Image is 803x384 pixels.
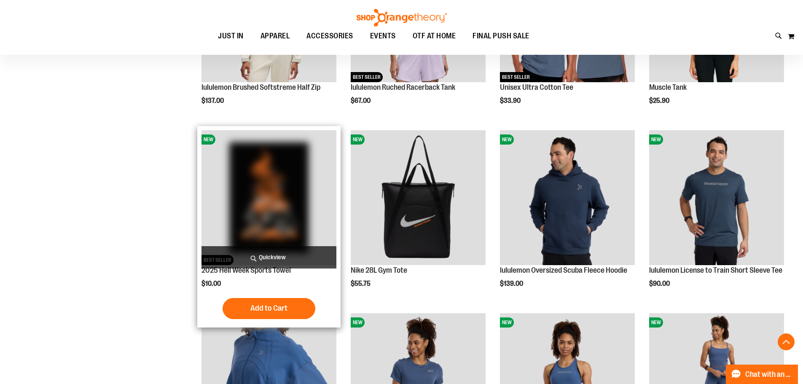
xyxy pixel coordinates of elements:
span: $33.90 [500,97,522,105]
a: lululemon License to Train Short Sleeve TeeNEW [649,130,784,266]
span: NEW [649,134,663,145]
button: Chat with an Expert [726,365,798,384]
span: Chat with an Expert [745,371,793,379]
img: Shop Orangetheory [355,9,448,27]
img: Nike 28L Gym Tote [351,130,486,265]
button: Add to Cart [223,298,315,319]
a: Muscle Tank [649,83,687,91]
a: lululemon Ruched Racerback Tank [351,83,455,91]
a: APPAREL [252,27,298,46]
img: OTF 2025 Hell Week Event Retail [201,130,336,265]
span: NEW [649,317,663,328]
img: lululemon License to Train Short Sleeve Tee [649,130,784,265]
span: $25.90 [649,97,671,105]
a: OTF 2025 Hell Week Event RetailNEWBEST SELLER [201,130,336,266]
a: lululemon Brushed Softstreme Half Zip [201,83,320,91]
span: $10.00 [201,280,222,287]
span: JUST IN [218,27,244,46]
a: FINAL PUSH SALE [464,27,538,46]
a: Unisex Ultra Cotton Tee [500,83,573,91]
span: OTF AT HOME [413,27,456,46]
span: $90.00 [649,280,671,287]
span: EVENTS [370,27,396,46]
div: product [496,126,639,309]
span: $139.00 [500,280,524,287]
a: 2025 Hell Week Sports Towel [201,266,291,274]
span: BEST SELLER [500,72,532,82]
span: Add to Cart [250,303,287,313]
div: product [197,126,341,328]
img: lululemon Oversized Scuba Fleece Hoodie [500,130,635,265]
a: Nike 28L Gym Tote [351,266,407,274]
a: EVENTS [362,27,404,46]
button: Back To Top [778,333,795,350]
span: NEW [351,134,365,145]
a: ACCESSORIES [298,27,362,46]
a: Quickview [201,246,336,269]
span: NEW [201,134,215,145]
span: ACCESSORIES [306,27,353,46]
a: lululemon Oversized Scuba Fleece Hoodie [500,266,627,274]
a: OTF AT HOME [404,27,465,46]
span: NEW [351,317,365,328]
span: $55.75 [351,280,372,287]
span: $67.00 [351,97,372,105]
a: lululemon License to Train Short Sleeve Tee [649,266,782,274]
div: product [645,126,788,309]
span: NEW [500,317,514,328]
span: NEW [500,134,514,145]
a: JUST IN [209,27,252,46]
span: $137.00 [201,97,225,105]
a: Nike 28L Gym ToteNEW [351,130,486,266]
a: lululemon Oversized Scuba Fleece HoodieNEW [500,130,635,266]
span: APPAREL [261,27,290,46]
div: product [346,126,490,309]
span: BEST SELLER [351,72,383,82]
span: FINAL PUSH SALE [473,27,529,46]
